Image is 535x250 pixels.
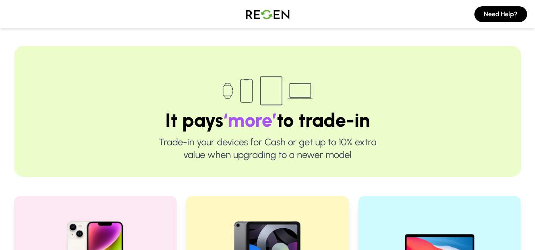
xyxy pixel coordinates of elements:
h1: It pays to trade-in [40,111,496,130]
span: ‘more’ [223,109,277,132]
p: Trade-in your devices for Cash or get up to 10% extra value when upgrading to a newer model [40,136,496,161]
img: Trade-in devices [218,71,317,111]
button: Need Help? [474,6,527,22]
img: Logo [240,3,295,25]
